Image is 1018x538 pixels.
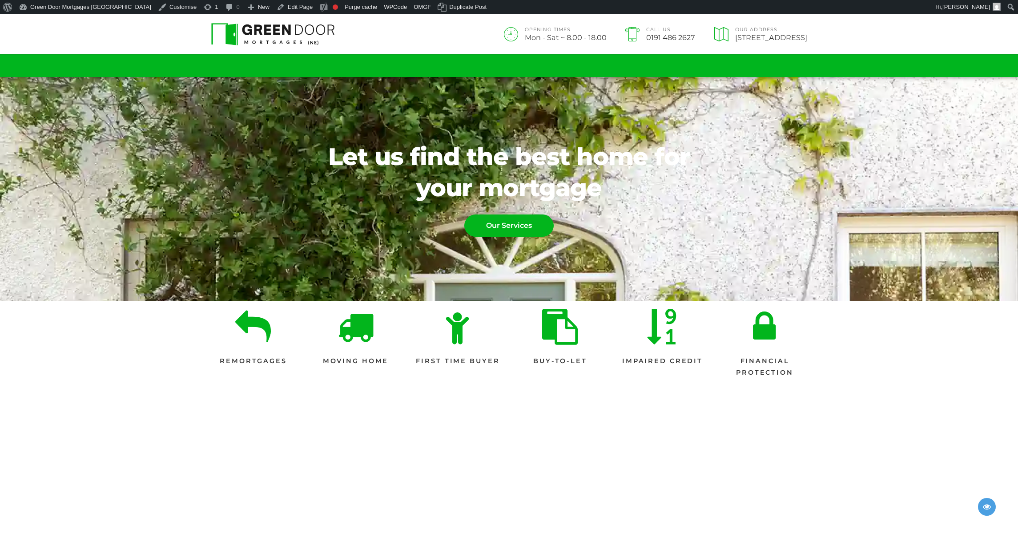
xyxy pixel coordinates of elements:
span: Mon - Sat ~ 8.00 - 18.00 [525,34,607,41]
span: Let us find the best home for your mortgage [310,141,708,203]
span: [PERSON_NAME] [942,4,990,10]
a: Our Address[STREET_ADDRESS] [711,27,807,41]
div: Focus keyphrase not set [333,4,338,10]
span: Our Address [735,28,807,32]
a: Our Services [464,214,554,237]
span: First Time Buyer [416,356,499,367]
span: Edit/Preview [978,498,996,516]
span: Impaired Credit [622,356,703,367]
span: Moving Home [323,356,389,367]
span: OPENING TIMES [525,28,607,32]
span: [STREET_ADDRESS] [735,34,807,41]
span: Financial Protection [723,356,807,379]
a: Call Us0191 486 2627 [623,27,695,41]
img: Green Door Mortgages North East [211,23,335,45]
span: 0191 486 2627 [646,34,695,41]
span: Our Services [465,215,553,236]
span: Remortgages [220,356,287,367]
span: Call Us [646,28,695,32]
span: Buy-to-let [533,356,587,367]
